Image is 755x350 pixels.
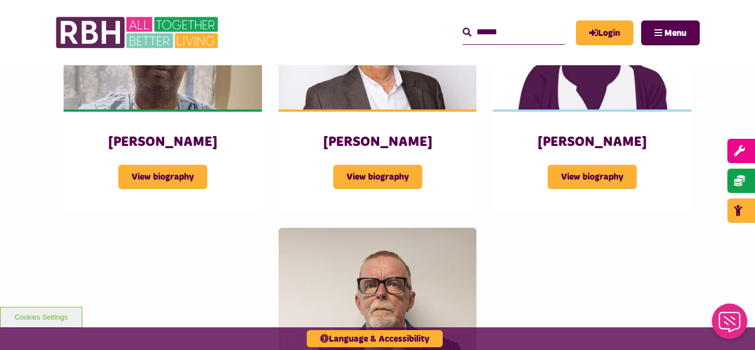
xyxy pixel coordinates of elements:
img: RBH [55,11,221,54]
iframe: Netcall Web Assistant for live chat [705,300,755,350]
span: Menu [664,29,686,38]
h3: [PERSON_NAME] [301,134,455,151]
h3: [PERSON_NAME] [86,134,240,151]
input: Search [463,20,565,44]
span: View biography [548,165,637,189]
span: View biography [333,165,422,189]
button: Navigation [641,20,700,45]
button: Language & Accessibility [307,330,443,347]
h3: [PERSON_NAME] [515,134,669,151]
span: View biography [118,165,207,189]
a: MyRBH [576,20,633,45]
